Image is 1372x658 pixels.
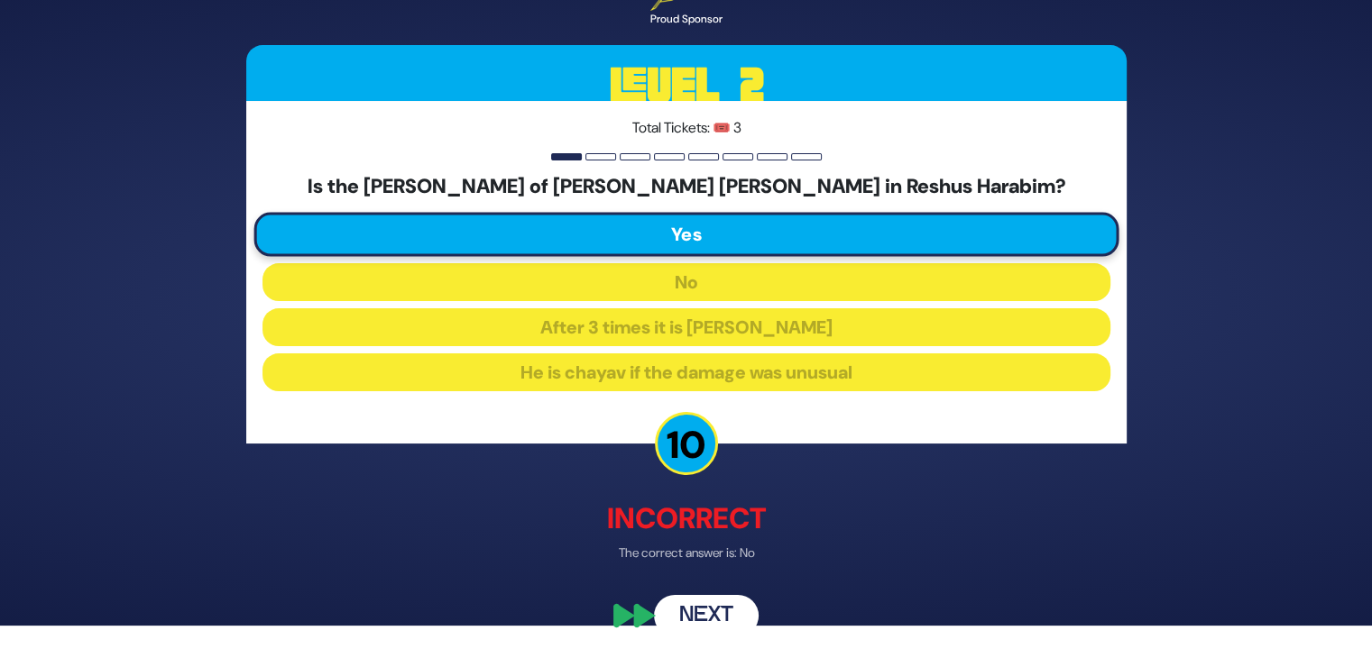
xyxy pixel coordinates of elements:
[262,263,1110,301] button: No
[262,117,1110,139] p: Total Tickets: 🎟️ 3
[246,497,1127,540] p: Incorrect
[262,308,1110,346] button: After 3 times it is [PERSON_NAME]
[655,412,718,475] p: 10
[654,595,759,636] button: Next
[262,353,1110,391] button: He is chayav if the damage was unusual
[253,213,1119,257] button: Yes
[246,45,1127,126] h3: Level 2
[262,175,1110,198] h5: Is the [PERSON_NAME] of [PERSON_NAME] [PERSON_NAME] in Reshus Harabim?
[650,11,723,27] div: Proud Sponsor
[246,544,1127,562] p: The correct answer is: No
